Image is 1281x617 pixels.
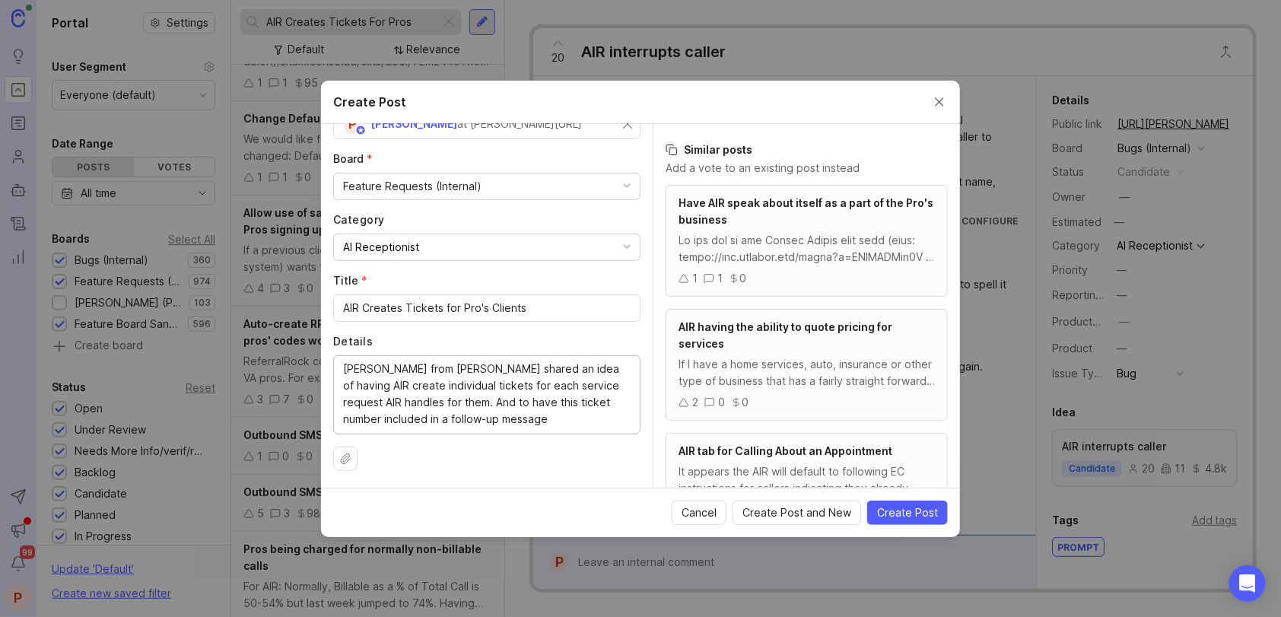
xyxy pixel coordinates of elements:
a: Have AIR speak about itself as a part of the Pro's businessLo ips dol si ame Consec Adipis elit s... [666,185,948,297]
div: P [343,114,363,134]
span: AIR tab for Calling About an Appointment [679,444,892,457]
h2: Create Post [333,93,406,111]
div: 0 [739,270,746,287]
div: 2 [692,394,698,411]
a: AIR having the ability to quote pricing for servicesIf I have a home services, auto, insurance or... [666,309,948,421]
label: Details [333,334,640,349]
div: Lo ips dol si ame Consec Adipis elit sedd (eius: tempo://inc.utlabor.etd/magna?a=ENIMADMin0V ), q... [679,232,935,266]
div: 1 [692,270,698,287]
p: Add a vote to an existing post instead [666,161,948,176]
input: Short, descriptive title [343,300,631,316]
div: 1 [717,270,723,287]
button: Cancel [672,501,726,525]
span: Title (required) [333,274,367,287]
div: 0 [718,394,725,411]
div: If I have a home services, auto, insurance or other type of business that has a fairly straight f... [679,356,935,390]
button: Create Post and New [733,501,861,525]
span: Cancel [682,505,717,520]
div: Open Intercom Messenger [1229,565,1266,602]
button: Create Post [867,501,948,525]
span: AIR having the ability to quote pricing for services [679,320,892,350]
span: Create Post and New [742,505,851,520]
span: Board (required) [333,152,373,165]
textarea: [PERSON_NAME] from [PERSON_NAME] shared an idea of having AIR create individual tickets for each ... [343,361,631,428]
div: It appears the AIR will default to following EC instructions for callers indicating they already ... [679,463,935,497]
div: 0 [742,394,749,411]
span: [PERSON_NAME] [370,117,457,130]
button: Upload file [333,447,358,471]
img: member badge [355,124,367,135]
h3: Similar posts [666,142,948,157]
div: at [PERSON_NAME][URL] [457,116,582,132]
a: AIR tab for Calling About an AppointmentIt appears the AIR will default to following EC instructi... [666,433,948,528]
div: AI Receptionist [343,239,419,256]
span: Create Post [877,505,938,520]
span: Have AIR speak about itself as a part of the Pro's business [679,196,933,226]
label: Category [333,212,640,227]
div: Feature Requests (Internal) [343,178,482,195]
button: Close create post modal [931,94,948,110]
